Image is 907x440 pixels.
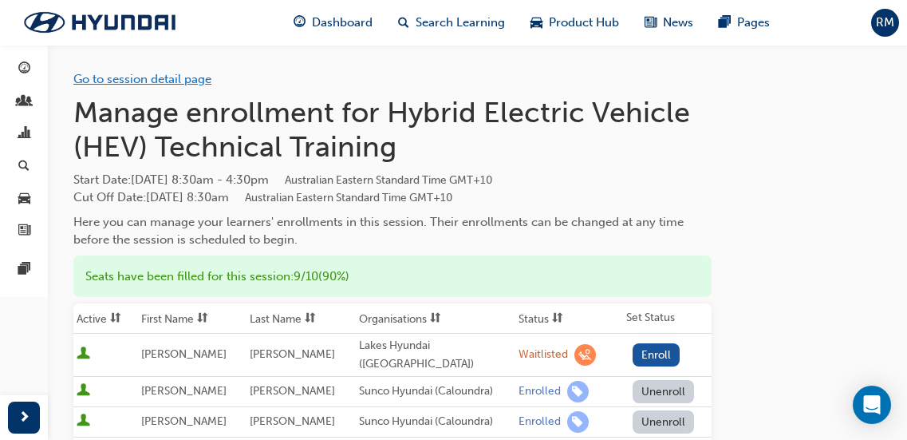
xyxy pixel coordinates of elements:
span: people-icon [18,95,30,109]
span: next-icon [18,408,30,428]
span: learningRecordVerb_WAITLIST-icon [574,344,596,366]
span: User is active [77,383,90,399]
button: RM [871,9,899,37]
span: car-icon [530,13,542,33]
span: sorting-icon [305,312,316,326]
div: Sunco Hyundai (Caloundra) [359,413,512,431]
span: User is active [77,347,90,363]
span: search-icon [398,13,409,33]
span: pages-icon [18,263,30,277]
th: Toggle SortBy [515,303,623,334]
button: Unenroll [633,380,695,403]
span: [PERSON_NAME] [250,384,335,398]
div: Open Intercom Messenger [853,386,891,424]
a: Go to session detail page [73,72,211,86]
span: [PERSON_NAME] [250,347,335,361]
span: [DATE] 8:30am - 4:30pm [131,172,492,187]
th: Toggle SortBy [356,303,515,334]
div: Here you can manage your learners' enrollments in this session. Their enrollments can be changed ... [73,213,712,249]
th: Toggle SortBy [73,303,138,334]
span: Search Learning [416,14,505,32]
button: Unenroll [633,410,695,434]
img: Trak [8,6,191,39]
a: search-iconSearch Learning [385,6,518,39]
span: guage-icon [18,62,30,77]
span: Dashboard [312,14,373,32]
span: Australian Eastern Standard Time GMT+10 [245,191,452,204]
div: Enrolled [519,384,561,399]
span: car-icon [18,192,30,206]
h1: Manage enrollment for Hybrid Electric Vehicle (HEV) Technical Training [73,95,712,165]
span: Start Date : [73,171,712,189]
span: RM [876,14,894,32]
span: chart-icon [18,127,30,141]
div: Lakes Hyundai ([GEOGRAPHIC_DATA]) [359,337,512,373]
span: sorting-icon [110,312,121,326]
span: sorting-icon [552,312,563,326]
span: [PERSON_NAME] [141,414,227,428]
div: Sunco Hyundai (Caloundra) [359,383,512,401]
span: search-icon [18,160,30,174]
span: User is active [77,414,90,430]
span: [PERSON_NAME] [141,384,227,398]
span: pages-icon [719,13,731,33]
span: learningRecordVerb_ENROLL-icon [567,381,589,402]
div: Waitlisted [519,347,568,363]
span: [PERSON_NAME] [250,414,335,428]
span: News [663,14,693,32]
div: Seats have been filled for this session : 9 / 10 ( 90% ) [73,256,712,298]
th: Toggle SortBy [246,303,355,334]
span: sorting-icon [197,312,208,326]
div: Enrolled [519,414,561,430]
span: Pages [737,14,770,32]
a: car-iconProduct Hub [518,6,632,39]
span: [PERSON_NAME] [141,347,227,361]
a: news-iconNews [632,6,706,39]
span: news-icon [645,13,657,33]
span: Australian Eastern Standard Time GMT+10 [285,173,492,187]
th: Toggle SortBy [138,303,246,334]
span: learningRecordVerb_ENROLL-icon [567,411,589,433]
span: Product Hub [549,14,619,32]
th: Set Status [623,303,712,334]
a: pages-iconPages [706,6,783,39]
a: guage-iconDashboard [281,6,385,39]
span: guage-icon [294,13,306,33]
span: Cut Off Date : [DATE] 8:30am [73,190,452,204]
span: news-icon [18,224,30,239]
button: Enroll [633,343,680,367]
span: sorting-icon [430,312,441,326]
